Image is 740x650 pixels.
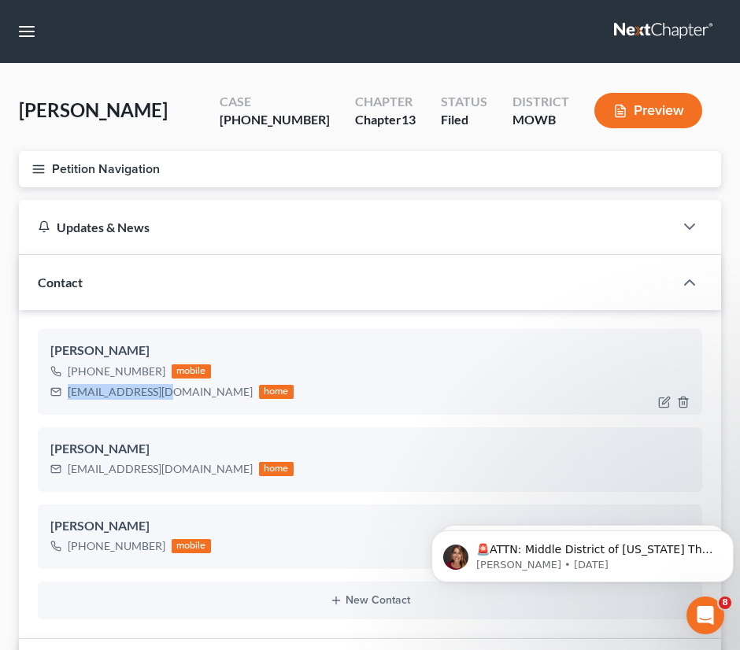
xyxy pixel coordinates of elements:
[68,384,253,400] div: [EMAIL_ADDRESS][DOMAIN_NAME]
[68,461,253,477] div: [EMAIL_ADDRESS][DOMAIN_NAME]
[172,539,211,553] div: mobile
[259,462,294,476] div: home
[441,111,487,129] div: Filed
[441,93,487,111] div: Status
[220,111,330,129] div: [PHONE_NUMBER]
[50,594,690,607] button: New Contact
[38,219,655,235] div: Updates & News
[719,596,731,609] span: 8
[68,364,165,379] div: [PHONE_NUMBER]
[401,112,416,127] span: 13
[355,111,416,129] div: Chapter
[686,596,724,634] iframe: Intercom live chat
[172,364,211,379] div: mobile
[50,440,690,459] div: [PERSON_NAME]
[19,151,721,187] button: Petition Navigation
[50,342,690,360] div: [PERSON_NAME]
[594,93,702,128] button: Preview
[19,98,168,121] span: [PERSON_NAME]
[355,93,416,111] div: Chapter
[38,275,83,290] span: Contact
[50,517,690,536] div: [PERSON_NAME]
[259,385,294,399] div: home
[68,538,165,554] div: [PHONE_NUMBER]
[512,93,569,111] div: District
[220,93,330,111] div: Case
[425,497,740,608] iframe: Intercom notifications message
[512,111,569,129] div: MOWB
